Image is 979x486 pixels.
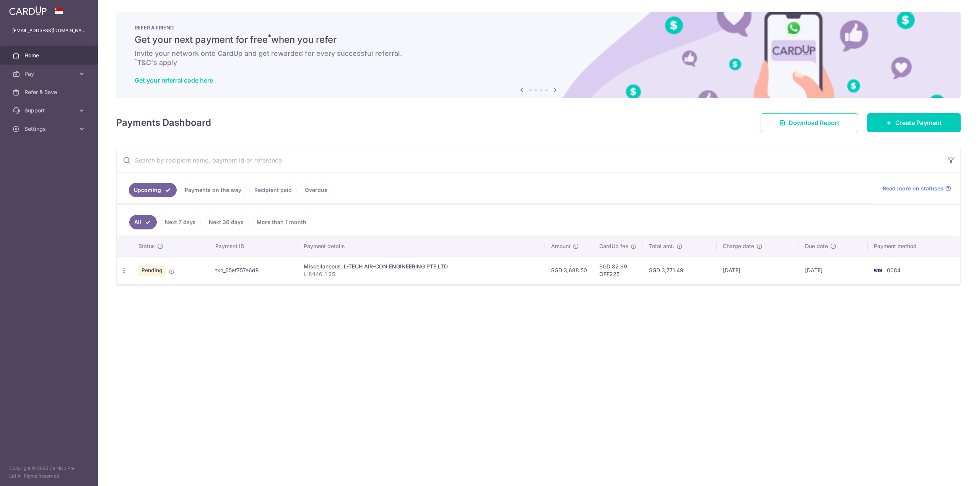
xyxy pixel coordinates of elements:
iframe: Opens a widget where you can find more information [930,463,971,482]
th: Payment details [298,236,545,256]
span: Status [138,242,155,250]
span: Amount [551,242,571,250]
span: Read more on statuses [883,185,943,192]
span: 0084 [887,267,901,273]
a: More than 1 month [252,215,311,229]
td: SGD 3,771.49 [643,256,717,284]
td: txn_65ef757e6d8 [209,256,298,284]
th: Payment method [868,236,960,256]
span: Pending [138,265,166,276]
span: Settings [24,125,75,133]
h4: Payments Dashboard [116,116,211,130]
p: [EMAIL_ADDRESS][DOMAIN_NAME] [12,27,86,34]
a: Payments on the way [180,183,246,197]
h5: Get your next payment for free when you refer [135,34,942,46]
span: Download Report [789,118,839,127]
a: Next 30 days [204,215,249,229]
img: Bank Card [870,266,885,275]
img: RAF banner [116,12,961,98]
td: [DATE] [799,256,868,284]
td: [DATE] [717,256,799,284]
span: Pay [24,70,75,78]
span: CardUp fee [599,242,628,250]
a: Overdue [300,183,332,197]
a: All [129,215,157,229]
a: Upcoming [129,183,177,197]
th: Payment ID [209,236,298,256]
span: Create Payment [895,118,942,127]
div: Miscellaneous. L-TECH AIR-CON ENGINEERING PTE LTD [304,263,539,270]
img: CardUp [9,6,47,15]
span: Due date [805,242,828,250]
a: Get your referral code here [135,76,213,84]
a: Next 7 days [160,215,201,229]
h6: Invite your network onto CardUp and get rewarded for every successful referral. T&C's apply [135,49,942,67]
a: Download Report [761,113,858,132]
p: REFER A FRIEND [135,24,942,31]
span: Charge date [723,242,754,250]
a: Recipient paid [249,183,297,197]
span: Home [24,52,75,59]
span: Total amt. [649,242,674,250]
input: Search by recipient name, payment id or reference [117,148,942,172]
td: SGD 3,688.50 [545,256,593,284]
span: Support [24,107,75,114]
a: Read more on statuses [883,185,951,192]
td: SGD 82.99 OFF225 [593,256,643,284]
a: Create Payment [867,113,961,132]
span: Refer & Save [24,88,75,96]
p: L-8446-1 25 [304,270,539,278]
